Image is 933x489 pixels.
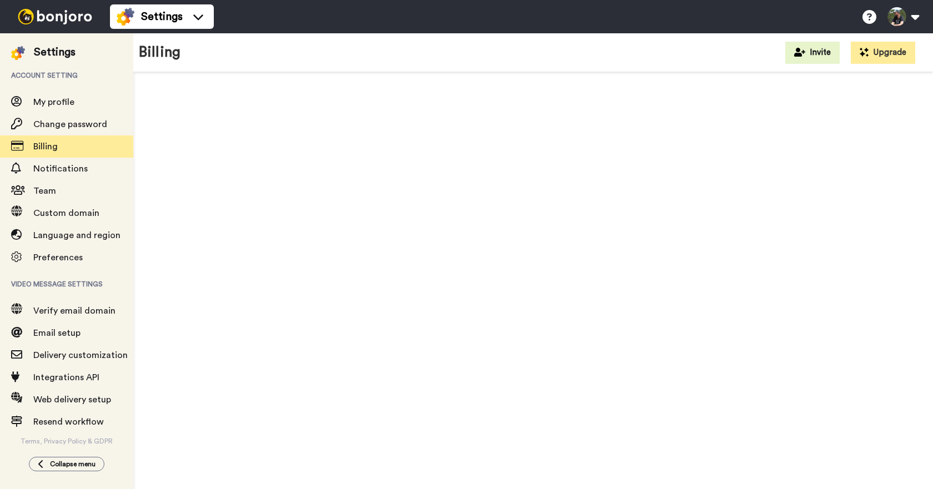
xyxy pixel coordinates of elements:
span: Preferences [33,253,83,262]
span: Notifications [33,164,88,173]
span: My profile [33,98,74,107]
span: Team [33,186,56,195]
img: settings-colored.svg [11,46,25,60]
span: Collapse menu [50,460,96,468]
span: Email setup [33,329,81,337]
span: Billing [33,142,58,151]
img: bj-logo-header-white.svg [13,9,97,24]
span: Verify email domain [33,306,116,315]
img: settings-colored.svg [117,8,134,26]
button: Upgrade [851,42,915,64]
h1: Billing [139,44,180,61]
span: Delivery customization [33,351,128,360]
span: Integrations API [33,373,99,382]
button: Invite [785,42,840,64]
span: Web delivery setup [33,395,111,404]
span: Language and region [33,231,121,240]
div: Settings [34,44,76,60]
button: Collapse menu [29,457,104,471]
span: Change password [33,120,107,129]
span: Custom domain [33,209,99,218]
span: Resend workflow [33,417,104,426]
span: Settings [141,9,183,24]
